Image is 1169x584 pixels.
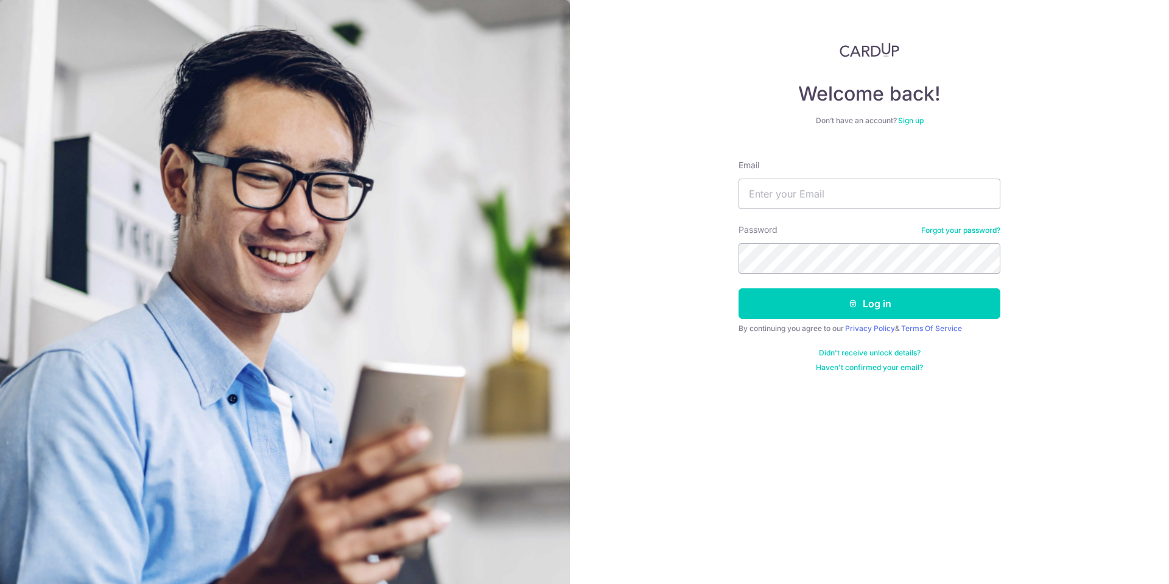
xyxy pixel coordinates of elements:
[840,43,899,57] img: CardUp Logo
[739,324,1000,333] div: By continuing you agree to our &
[898,116,924,125] a: Sign up
[816,363,923,372] a: Haven't confirmed your email?
[819,348,921,358] a: Didn't receive unlock details?
[901,324,962,333] a: Terms Of Service
[739,116,1000,126] div: Don’t have an account?
[845,324,895,333] a: Privacy Policy
[739,224,778,236] label: Password
[739,288,1000,319] button: Log in
[739,82,1000,106] h4: Welcome back!
[739,159,759,171] label: Email
[739,179,1000,209] input: Enter your Email
[921,226,1000,235] a: Forgot your password?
